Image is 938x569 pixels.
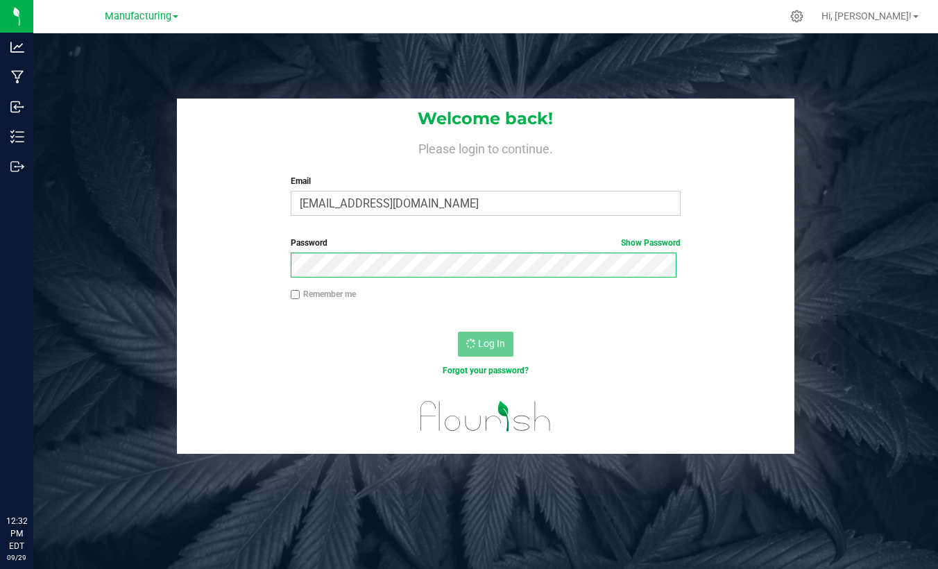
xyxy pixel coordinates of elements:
p: 12:32 PM EDT [6,515,27,552]
span: Log In [478,338,505,349]
h4: Please login to continue. [177,139,794,155]
img: flourish_logo.svg [409,391,563,441]
iframe: Resource center [14,458,56,500]
inline-svg: Inbound [10,100,24,114]
input: Remember me [291,290,300,300]
p: 09/29 [6,552,27,563]
inline-svg: Inventory [10,130,24,144]
button: Log In [458,332,513,357]
inline-svg: Outbound [10,160,24,173]
label: Remember me [291,288,356,300]
a: Show Password [621,238,681,248]
h1: Welcome back! [177,110,794,128]
span: Password [291,238,327,248]
label: Email [291,175,681,187]
span: Hi, [PERSON_NAME]! [821,10,912,22]
div: Manage settings [788,10,805,23]
span: Manufacturing [105,10,171,22]
inline-svg: Analytics [10,40,24,54]
inline-svg: Manufacturing [10,70,24,84]
a: Forgot your password? [443,366,529,375]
